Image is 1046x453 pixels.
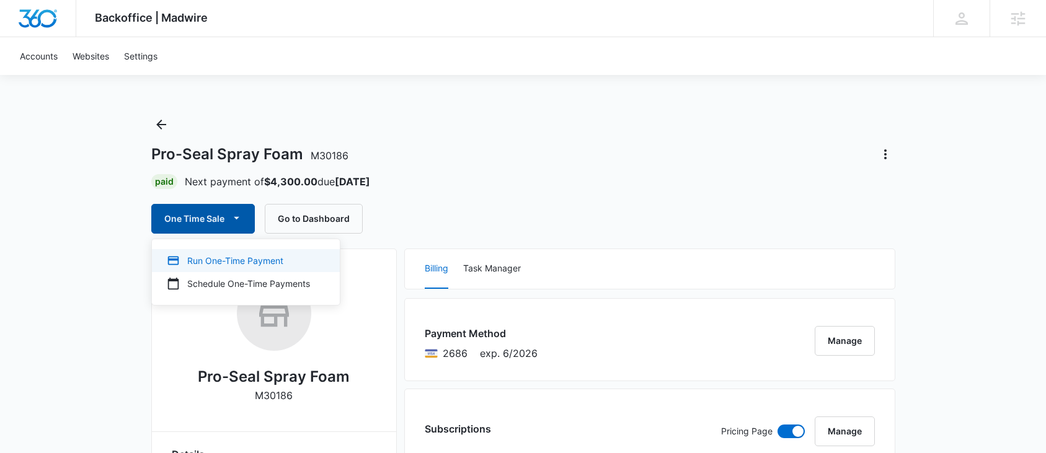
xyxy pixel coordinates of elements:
[480,346,538,361] span: exp. 6/2026
[117,37,165,75] a: Settings
[265,204,363,234] button: Go to Dashboard
[721,424,773,438] p: Pricing Page
[425,249,448,289] button: Billing
[151,115,171,134] button: Back
[198,366,350,388] h2: Pro-Seal Spray Foam
[167,277,310,290] div: Schedule One-Time Payments
[815,326,875,356] button: Manage
[335,175,370,188] strong: [DATE]
[425,421,491,436] h3: Subscriptions
[151,204,255,234] button: One Time Sale
[311,149,348,162] span: M30186
[152,272,340,295] button: Schedule One-Time Payments
[463,249,521,289] button: Task Manager
[151,174,177,189] div: Paid
[875,144,895,164] button: Actions
[443,346,468,361] span: Visa ending with
[255,388,293,403] p: M30186
[12,37,65,75] a: Accounts
[185,174,370,189] p: Next payment of due
[167,254,310,267] div: Run One-Time Payment
[95,11,208,24] span: Backoffice | Madwire
[815,416,875,446] button: Manage
[152,249,340,272] button: Run One-Time Payment
[264,175,317,188] strong: $4,300.00
[425,326,538,341] h3: Payment Method
[151,145,348,164] h1: Pro-Seal Spray Foam
[65,37,117,75] a: Websites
